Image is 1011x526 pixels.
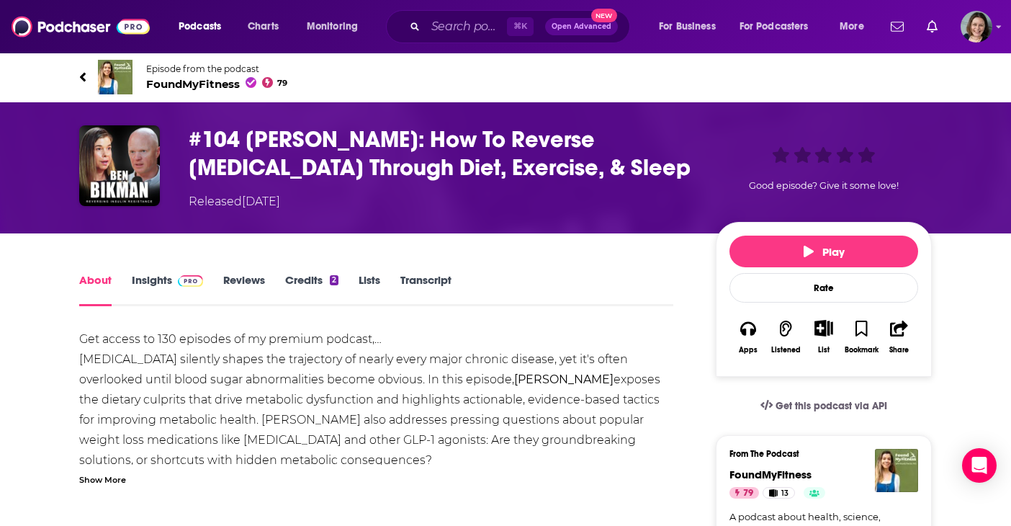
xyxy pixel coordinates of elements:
[649,15,734,38] button: open menu
[809,320,838,336] button: Show More Button
[729,311,767,363] button: Apps
[830,15,882,38] button: open menu
[818,345,830,355] div: List
[729,449,907,459] h3: From The Podcast
[179,17,221,37] span: Podcasts
[729,468,812,481] a: FoundMyFitness
[178,275,203,287] img: Podchaser Pro
[545,18,618,35] button: Open AdvancedNew
[168,15,240,38] button: open menu
[98,60,132,94] img: FoundMyFitness
[961,11,992,43] span: Logged in as micglogovac
[749,180,899,191] span: Good episode? Give it some love!
[297,15,377,38] button: open menu
[552,23,611,30] span: Open Advanced
[307,17,358,37] span: Monitoring
[776,400,887,412] span: Get this podcast via API
[591,9,617,22] span: New
[804,245,845,259] span: Play
[729,487,759,499] a: 79
[79,273,112,306] a: About
[132,273,203,306] a: InsightsPodchaser Pro
[79,60,932,94] a: FoundMyFitnessEpisode from the podcastFoundMyFitness79
[507,17,534,36] span: ⌘ K
[845,346,879,355] div: Bookmark
[767,311,804,363] button: Listened
[740,17,809,37] span: For Podcasters
[840,17,864,37] span: More
[285,273,338,306] a: Credits2
[400,10,644,43] div: Search podcasts, credits, & more...
[743,486,753,501] span: 79
[763,487,795,499] a: 13
[842,311,880,363] button: Bookmark
[79,125,160,206] img: #104 Dr. Ben Bikman: How To Reverse Insulin Resistance Through Diet, Exercise, & Sleep
[248,17,279,37] span: Charts
[189,125,693,182] h1: #104 Dr. Ben Bikman: How To Reverse Insulin Resistance Through Diet, Exercise, & Sleep
[739,346,758,355] div: Apps
[189,193,280,210] div: Released [DATE]
[885,14,909,39] a: Show notifications dropdown
[805,311,842,363] div: Show More ButtonList
[961,11,992,43] button: Show profile menu
[223,273,265,306] a: Reviews
[277,80,287,86] span: 79
[330,275,338,285] div: 2
[426,15,507,38] input: Search podcasts, credits, & more...
[749,388,899,424] a: Get this podcast via API
[659,17,716,37] span: For Business
[359,273,380,306] a: Lists
[146,63,287,74] span: Episode from the podcast
[881,311,918,363] button: Share
[729,273,918,303] div: Rate
[875,449,918,492] img: FoundMyFitness
[730,15,830,38] button: open menu
[146,77,287,91] span: FoundMyFitness
[400,273,451,306] a: Transcript
[921,14,943,39] a: Show notifications dropdown
[729,236,918,267] button: Play
[12,13,150,40] img: Podchaser - Follow, Share and Rate Podcasts
[771,346,801,355] div: Listened
[781,486,788,501] span: 13
[238,15,287,38] a: Charts
[79,332,382,346] a: Get access to 130 episodes of my premium podcast,…
[962,448,997,483] div: Open Intercom Messenger
[514,373,614,386] strong: [PERSON_NAME]
[961,11,992,43] img: User Profile
[889,346,909,355] div: Share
